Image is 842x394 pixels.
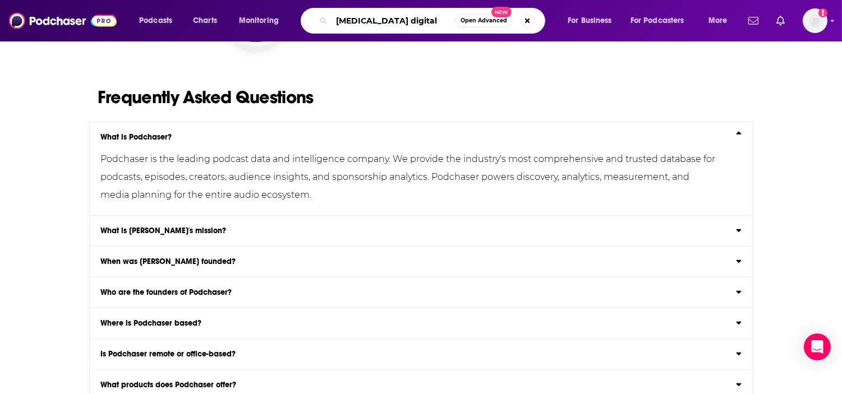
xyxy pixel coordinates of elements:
[100,289,232,296] h3: Who are the founders of Podchaser?
[311,8,556,34] div: Search podcasts, credits, & more...
[455,14,512,27] button: Open AdvancedNew
[803,8,827,33] img: User Profile
[131,12,187,30] button: open menu
[100,319,201,327] h3: Where is Podchaser based?
[186,12,224,30] a: Charts
[193,13,217,29] span: Charts
[461,18,507,24] span: Open Advanced
[100,381,236,389] h3: What products does Podchaser offer?
[568,13,612,29] span: For Business
[818,8,827,17] svg: Add a profile image
[100,133,172,141] h3: What is Podchaser?
[100,227,226,235] h3: What is [PERSON_NAME]'s mission?
[139,13,172,29] span: Podcasts
[332,12,455,30] input: Search podcasts, credits, & more...
[89,89,753,106] h2: Frequently Asked Questions
[804,333,831,360] div: Open Intercom Messenger
[560,12,626,30] button: open menu
[708,13,728,29] span: More
[231,12,293,30] button: open menu
[100,350,236,358] h3: Is Podchaser remote or office-based?
[9,10,117,31] img: Podchaser - Follow, Share and Rate Podcasts
[631,13,684,29] span: For Podcasters
[772,11,789,30] a: Show notifications dropdown
[239,13,279,29] span: Monitoring
[744,11,763,30] a: Show notifications dropdown
[803,8,827,33] button: Show profile menu
[101,150,720,204] p: Podchaser is the leading podcast data and intelligence company. We provide the industry's most co...
[623,12,701,30] button: open menu
[803,8,827,33] span: Logged in as ABolliger
[701,12,742,30] button: open menu
[491,7,512,17] span: New
[100,258,236,266] h3: When was [PERSON_NAME] founded?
